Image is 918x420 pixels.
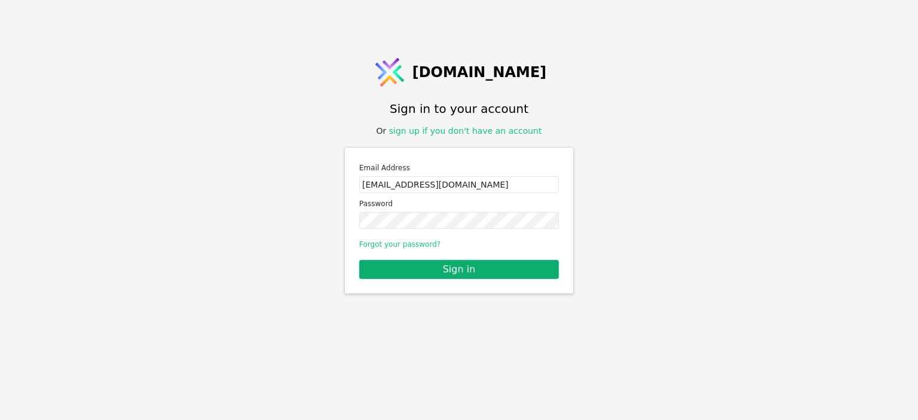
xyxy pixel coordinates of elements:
a: [DOMAIN_NAME] [372,54,547,90]
input: Password [359,212,559,229]
a: sign up if you don't have an account [389,126,542,136]
input: Email address [359,176,559,193]
button: Sign in [359,260,559,279]
div: Or [377,125,542,137]
span: [DOMAIN_NAME] [412,62,547,83]
label: Email Address [359,162,559,174]
a: Forgot your password? [359,240,440,249]
label: Password [359,198,559,210]
h1: Sign in to your account [390,100,528,118]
